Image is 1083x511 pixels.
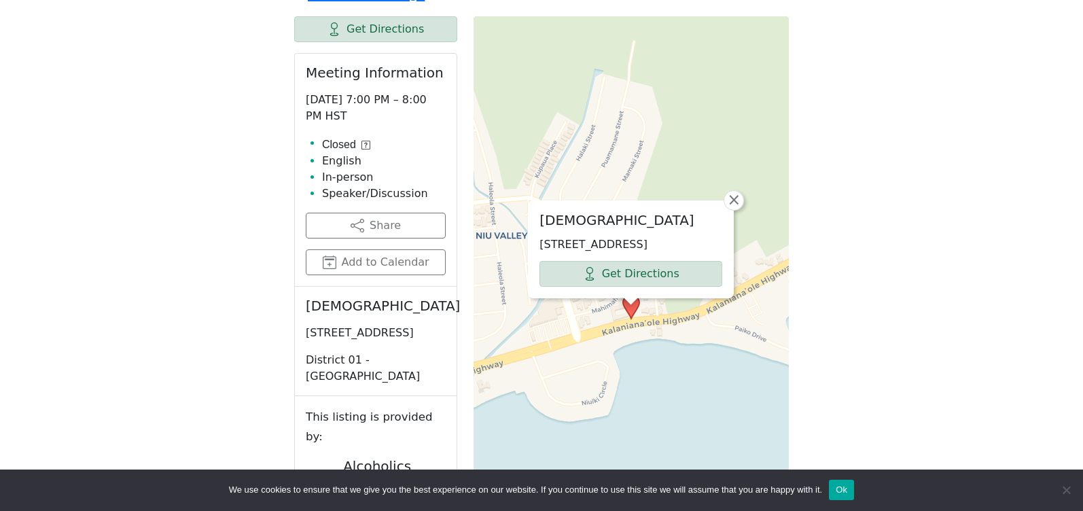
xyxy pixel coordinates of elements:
[306,298,446,314] h2: [DEMOGRAPHIC_DATA]
[306,65,446,81] h2: Meeting Information
[724,190,744,211] a: Close popup
[1059,483,1073,497] span: No
[306,458,448,507] h2: Alcoholics Anonymous on [GEOGRAPHIC_DATA]
[306,213,446,239] button: Share
[322,137,370,153] button: Closed
[306,249,446,275] button: Add to Calendar
[539,212,722,228] h2: [DEMOGRAPHIC_DATA]
[322,153,446,169] li: English
[294,16,457,42] a: Get Directions
[727,192,741,208] span: ×
[306,407,446,446] small: This listing is provided by:
[322,137,356,153] span: Closed
[306,325,446,341] p: [STREET_ADDRESS]
[306,352,446,385] p: District 01 - [GEOGRAPHIC_DATA]
[306,92,446,124] p: [DATE] 7:00 PM – 8:00 PM HST
[539,261,722,287] a: Get Directions
[322,186,446,202] li: Speaker/Discussion
[229,483,822,497] span: We use cookies to ensure that we give you the best experience on our website. If you continue to ...
[322,169,446,186] li: In-person
[829,480,854,500] button: Ok
[539,236,722,253] p: [STREET_ADDRESS]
